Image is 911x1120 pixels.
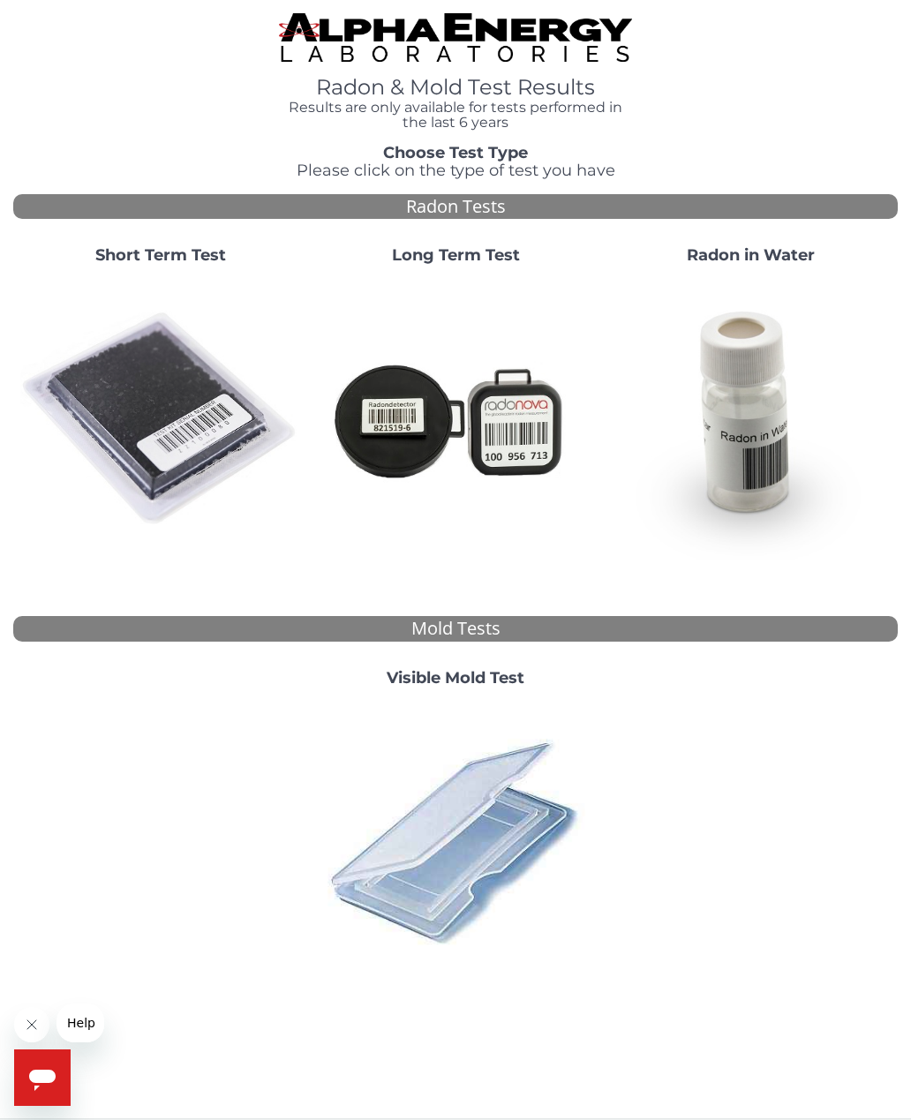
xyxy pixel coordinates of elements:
iframe: Message from company [56,1003,104,1042]
div: Radon Tests [13,194,898,220]
iframe: Button to launch messaging window [14,1049,71,1106]
span: Please click on the type of test you have [297,161,615,180]
img: PI42764010.jpg [315,701,596,981]
h1: Radon & Mold Test Results [279,76,633,99]
div: Mold Tests [13,616,898,642]
img: TightCrop.jpg [279,13,633,62]
img: Radtrak2vsRadtrak3.jpg [315,279,596,560]
img: RadoninWater.jpg [610,279,891,560]
strong: Short Term Test [95,245,226,265]
strong: Radon in Water [687,245,815,265]
strong: Choose Test Type [383,143,528,162]
strong: Visible Mold Test [387,668,524,688]
h4: Results are only available for tests performed in the last 6 years [279,100,633,131]
img: ShortTerm.jpg [20,279,301,560]
iframe: Close message [14,1007,49,1042]
strong: Long Term Test [392,245,520,265]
